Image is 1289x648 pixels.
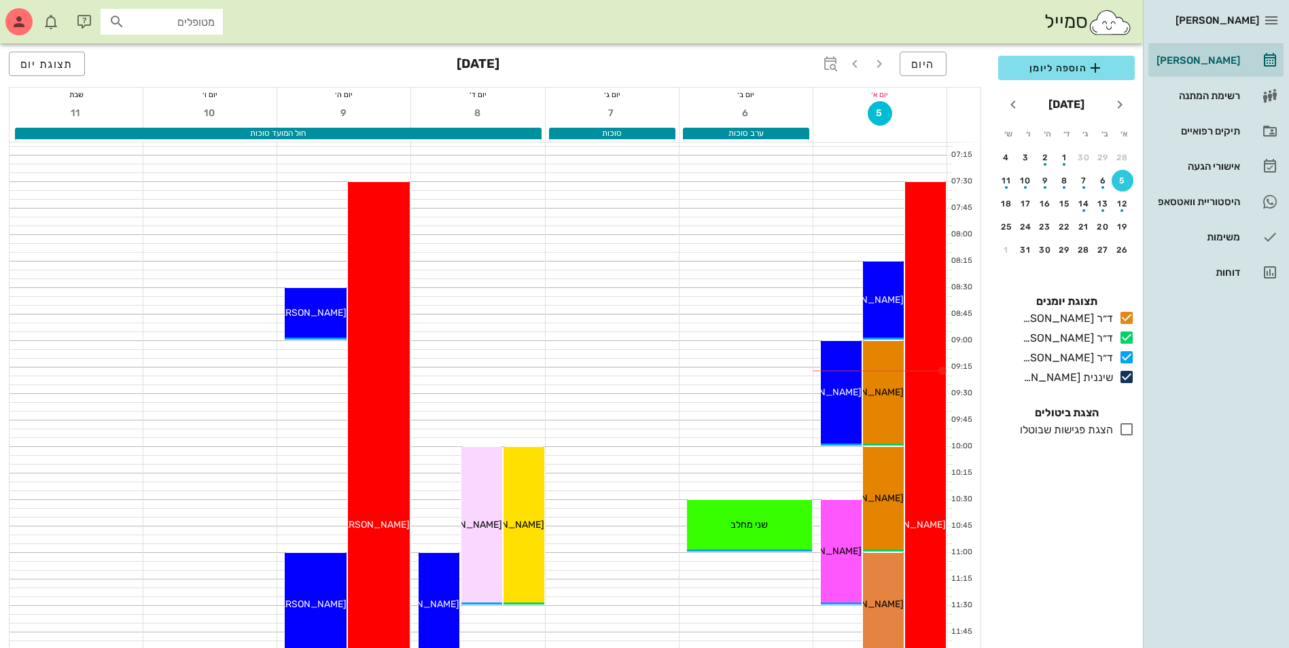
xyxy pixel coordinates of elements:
span: 9 [332,107,356,119]
div: 08:15 [947,255,975,267]
div: יום ו׳ [143,88,277,101]
a: היסטוריית וואטסאפ [1148,185,1284,218]
span: [PERSON_NAME] [785,386,862,398]
button: 3 [1015,147,1037,168]
div: 2 [1034,153,1056,162]
button: 29 [1093,147,1114,168]
button: 30 [1073,147,1095,168]
span: [PERSON_NAME] [1176,14,1259,26]
th: א׳ [1116,122,1133,145]
div: [PERSON_NAME] [1154,55,1240,66]
button: תצוגת יום [9,52,85,76]
th: ג׳ [1077,122,1095,145]
div: 12 [1112,199,1133,209]
div: 5 [1112,176,1133,185]
div: 23 [1034,222,1056,232]
th: ש׳ [1000,122,1017,145]
div: 16 [1034,199,1056,209]
div: 07:30 [947,176,975,187]
button: 11 [64,101,88,126]
span: 7 [600,107,624,119]
span: הוספה ליומן [1009,60,1124,76]
div: 11 [995,176,1017,185]
button: 7 [600,101,624,126]
button: 5 [868,101,892,126]
div: 31 [1015,245,1037,255]
button: 20 [1093,216,1114,238]
div: 24 [1015,222,1037,232]
span: [PERSON_NAME] [383,598,459,610]
div: 21 [1073,222,1095,232]
span: [PERSON_NAME] [828,294,904,306]
a: משימות [1148,221,1284,253]
div: 09:15 [947,361,975,373]
button: 18 [995,193,1017,215]
th: ד׳ [1057,122,1075,145]
button: 7 [1073,170,1095,192]
button: 10 [1015,170,1037,192]
div: 22 [1054,222,1076,232]
img: SmileCloud logo [1088,9,1132,36]
button: היום [900,52,947,76]
div: 10 [1015,176,1037,185]
span: [PERSON_NAME] [828,598,904,610]
div: 7 [1073,176,1095,185]
div: 3 [1015,153,1037,162]
h4: תצוגת יומנים [998,293,1135,310]
div: 26 [1112,245,1133,255]
button: חודש הבא [1001,92,1025,117]
button: 17 [1015,193,1037,215]
div: 10:30 [947,494,975,505]
button: 25 [995,216,1017,238]
span: היום [911,58,935,71]
h4: הצגת ביטולים [998,405,1135,421]
span: [PERSON_NAME] [468,519,544,530]
div: 07:15 [947,149,975,161]
th: ו׳ [1019,122,1036,145]
button: חודש שעבר [1108,92,1132,117]
span: [PERSON_NAME] [828,386,904,398]
div: 07:45 [947,202,975,214]
button: 30 [1034,239,1056,261]
div: הצגת פגישות שבוטלו [1014,422,1113,438]
button: 29 [1054,239,1076,261]
h3: [DATE] [457,52,499,79]
span: [PERSON_NAME] [785,545,862,557]
button: 9 [1034,170,1056,192]
div: 08:00 [947,229,975,240]
div: 09:00 [947,335,975,346]
span: [PERSON_NAME] [334,519,410,530]
span: ערב סוכות [728,128,764,138]
button: 1 [995,239,1017,261]
button: 16 [1034,193,1056,215]
div: 18 [995,199,1017,209]
span: [PERSON_NAME] [270,598,347,610]
span: תצוגת יום [20,58,73,71]
div: 6 [1093,176,1114,185]
button: 2 [1034,147,1056,168]
div: תיקים רפואיים [1154,126,1240,137]
button: 1 [1054,147,1076,168]
span: 10 [198,107,222,119]
div: 08:45 [947,308,975,320]
button: 24 [1015,216,1037,238]
div: 11:30 [947,600,975,611]
button: 8 [1054,170,1076,192]
span: סוכות [602,128,622,138]
div: 10:15 [947,467,975,479]
button: הוספה ליומן [998,56,1135,80]
div: 29 [1093,153,1114,162]
a: אישורי הגעה [1148,150,1284,183]
button: 6 [734,101,758,126]
div: אישורי הגעה [1154,161,1240,172]
button: 23 [1034,216,1056,238]
button: 21 [1073,216,1095,238]
span: 8 [466,107,491,119]
div: 28 [1073,245,1095,255]
button: 27 [1093,239,1114,261]
span: [PERSON_NAME] [426,519,502,530]
div: סמייל [1044,7,1132,37]
button: 19 [1112,216,1133,238]
div: רשימת המתנה [1154,90,1240,101]
span: [PERSON_NAME] [828,492,904,504]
